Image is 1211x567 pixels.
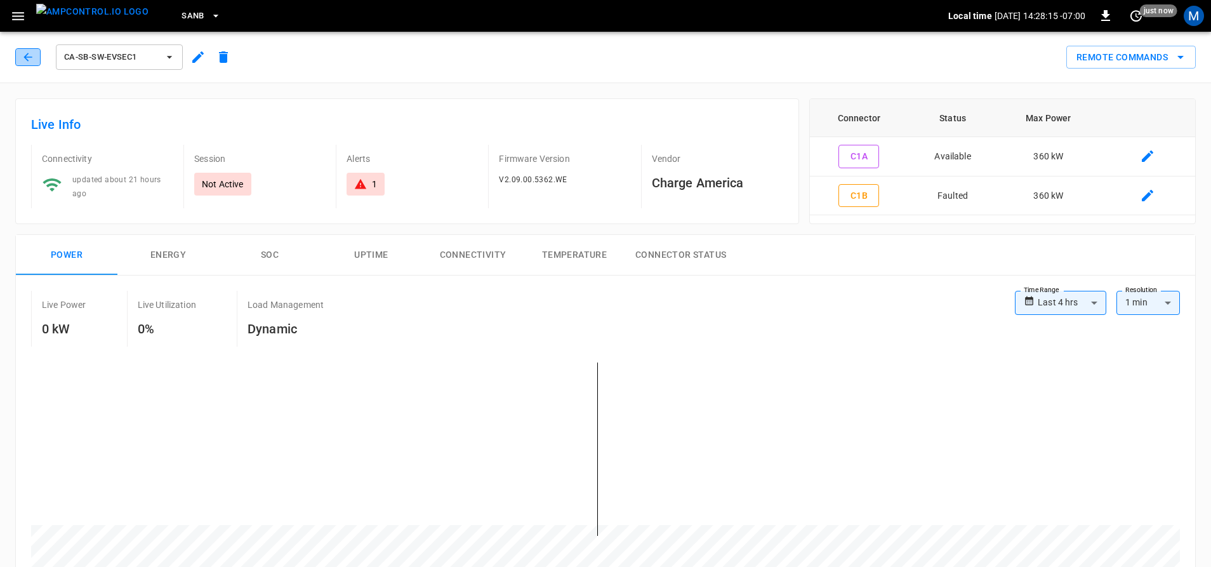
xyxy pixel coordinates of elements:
label: Resolution [1125,285,1157,295]
td: Faulted [908,177,997,216]
span: updated about 21 hours ago [72,175,161,198]
td: Available [908,137,997,177]
button: SOC [219,235,321,276]
button: C1A [838,145,879,168]
h6: Live Info [31,114,783,135]
p: Not Active [202,178,244,190]
td: 360 kW [997,137,1100,177]
button: Connectivity [422,235,524,276]
img: ampcontrol.io logo [36,4,149,20]
h6: Dynamic [248,319,324,339]
div: profile-icon [1184,6,1204,26]
span: V2.09.00.5362.WE [499,175,567,184]
div: Last 4 hrs [1038,291,1106,315]
span: ca-sb-sw-evseC1 [64,50,158,65]
h6: Charge America [652,173,783,193]
button: set refresh interval [1126,6,1146,26]
p: Firmware Version [499,152,630,165]
button: Uptime [321,235,422,276]
h6: 0% [138,319,196,339]
p: Vendor [652,152,783,165]
button: C1B [838,184,879,208]
span: just now [1140,4,1177,17]
h6: 0 kW [42,319,86,339]
p: Live Utilization [138,298,196,311]
p: Load Management [248,298,324,311]
p: Live Power [42,298,86,311]
p: Session [194,152,326,165]
p: Connectivity [42,152,173,165]
button: Energy [117,235,219,276]
button: Temperature [524,235,625,276]
div: remote commands options [1066,46,1196,69]
div: 1 min [1116,291,1180,315]
button: SanB [176,4,226,29]
button: Connector Status [625,235,736,276]
p: Alerts [347,152,478,165]
button: ca-sb-sw-evseC1 [56,44,183,70]
th: Connector [810,99,908,137]
table: connector table [810,99,1195,215]
label: Time Range [1024,285,1059,295]
button: Power [16,235,117,276]
button: Remote Commands [1066,46,1196,69]
span: SanB [182,9,204,23]
th: Max Power [997,99,1100,137]
p: Local time [948,10,992,22]
p: [DATE] 14:28:15 -07:00 [995,10,1085,22]
td: 360 kW [997,177,1100,216]
div: 1 [372,178,377,190]
th: Status [908,99,997,137]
